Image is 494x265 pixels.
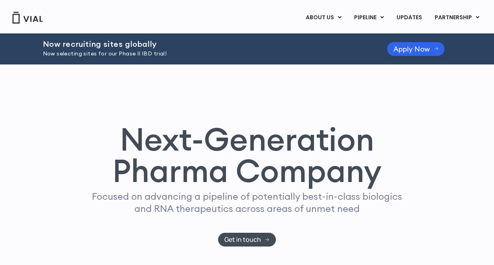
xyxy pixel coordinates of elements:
[218,233,276,247] a: Get in touch
[348,11,390,24] a: PIPELINEMenu Toggle
[43,40,367,48] h2: Now recruiting sites globally
[390,11,428,24] a: UPDATES
[428,11,486,24] a: PARTNERSHIPMenu Toggle
[393,46,430,52] span: Apply Now
[12,12,43,24] img: Vial Logo
[299,11,347,24] a: ABOUT USMenu Toggle
[43,50,367,58] p: Now selecting sites for our Phase II IBD trial!
[89,190,406,215] p: Focused on advancing a pipeline of potentially best-in-class biologics and RNA therapeutics acros...
[224,237,261,243] span: Get in touch
[387,42,445,56] a: Apply Now
[77,123,417,186] h1: Next-Generation Pharma Company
